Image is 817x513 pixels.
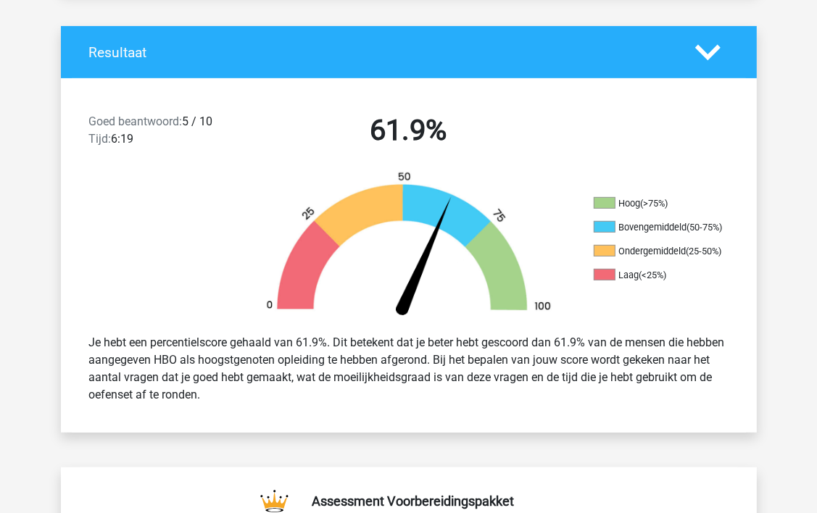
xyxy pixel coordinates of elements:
[254,113,563,148] h2: 61.9%
[78,113,244,154] div: 5 / 10 6:19
[639,270,667,280] div: (<25%)
[594,197,739,210] li: Hoog
[641,198,668,209] div: (>75%)
[594,269,739,282] li: Laag
[687,246,722,256] div: (25-50%)
[687,222,723,233] div: (50-75%)
[246,171,572,322] img: 62.432dcb61f442.png
[89,44,673,61] h4: Resultaat
[594,221,739,234] li: Bovengemiddeld
[594,245,739,258] li: Ondergemiddeld
[78,328,739,409] div: Je hebt een percentielscore gehaald van 61.9%. Dit betekent dat je beter hebt gescoord dan 61.9% ...
[89,132,112,146] span: Tijd:
[89,114,183,128] span: Goed beantwoord:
